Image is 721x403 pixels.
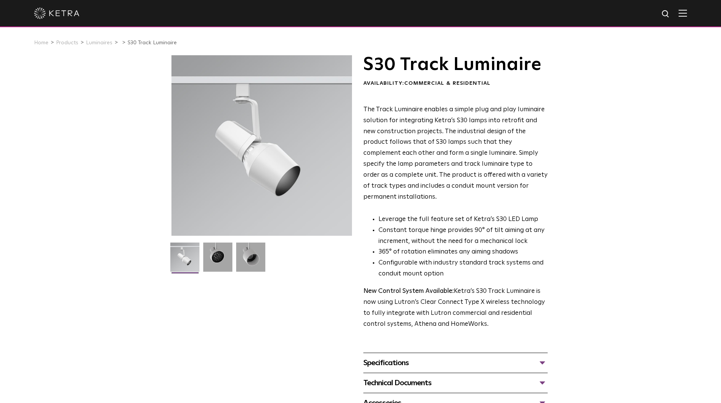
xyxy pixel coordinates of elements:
[363,80,548,87] div: Availability:
[170,243,199,277] img: S30-Track-Luminaire-2021-Web-Square
[363,106,548,200] span: The Track Luminaire enables a simple plug and play luminaire solution for integrating Ketra’s S30...
[56,40,78,45] a: Products
[363,288,454,294] strong: New Control System Available:
[404,81,491,86] span: Commercial & Residential
[679,9,687,17] img: Hamburger%20Nav.svg
[363,357,548,369] div: Specifications
[203,243,232,277] img: 3b1b0dc7630e9da69e6b
[363,377,548,389] div: Technical Documents
[378,225,548,247] li: Constant torque hinge provides 90° of tilt aiming at any increment, without the need for a mechan...
[86,40,112,45] a: Luminaires
[378,247,548,258] li: 365° of rotation eliminates any aiming shadows
[236,243,265,277] img: 9e3d97bd0cf938513d6e
[34,8,79,19] img: ketra-logo-2019-white
[363,286,548,330] p: Ketra’s S30 Track Luminaire is now using Lutron’s Clear Connect Type X wireless technology to ful...
[363,55,548,74] h1: S30 Track Luminaire
[378,258,548,280] li: Configurable with industry standard track systems and conduit mount option
[34,40,48,45] a: Home
[378,214,548,225] li: Leverage the full feature set of Ketra’s S30 LED Lamp
[128,40,177,45] a: S30 Track Luminaire
[661,9,671,19] img: search icon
